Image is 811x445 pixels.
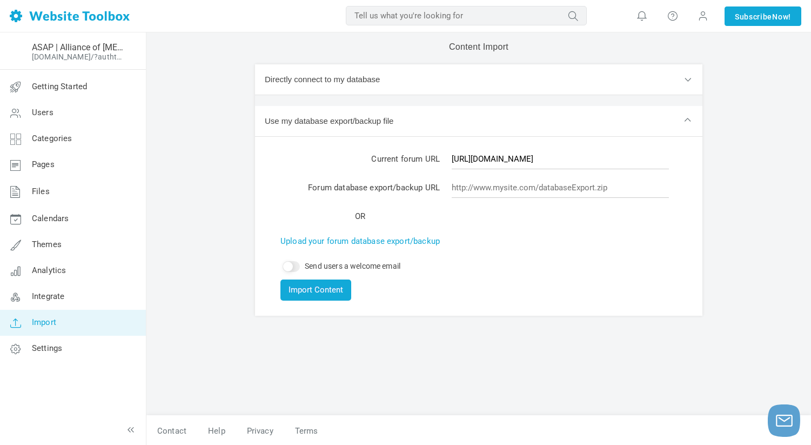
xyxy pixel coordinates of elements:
div: Content Import [230,41,727,54]
a: Terms [284,422,318,441]
span: Analytics [32,265,66,275]
button: Launch chat [768,404,800,437]
input: Tell us what you're looking for [346,6,587,25]
input: http://forum.mysite.com [452,149,669,169]
a: Upload your forum database export/backup [280,236,440,246]
label: Send users a welcome email [305,262,400,270]
a: Help [197,422,236,441]
span: Users [32,108,53,117]
a: SubscribeNow! [725,6,801,26]
button: Import Content [280,280,351,301]
td: Forum database export/backup URL [274,175,446,204]
input: http://www.mysite.com/databaseExport.zip [452,177,669,198]
td: Current forum URL [274,147,446,175]
span: Categories [32,134,72,143]
td: OR [274,204,446,229]
span: Integrate [32,291,64,301]
a: [DOMAIN_NAME]/?authtoken=841f41a07674498e1577e33015b97061&rememberMe=1 [32,52,126,61]
a: Contact [146,422,197,441]
span: Now! [772,11,791,23]
span: Themes [32,240,62,249]
span: Files [32,187,50,196]
span: Calendars [32,214,69,223]
img: pfavico.ico [7,43,24,60]
button: Use my database export/backup file [255,106,702,137]
button: Directly connect to my database [255,64,702,95]
a: Privacy [236,422,284,441]
a: ASAP | Alliance of [MEDICAL_DATA] Partners [32,42,126,52]
span: Pages [32,160,55,169]
span: Settings [32,343,62,353]
span: Getting Started [32,82,87,91]
span: Import [32,317,56,327]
